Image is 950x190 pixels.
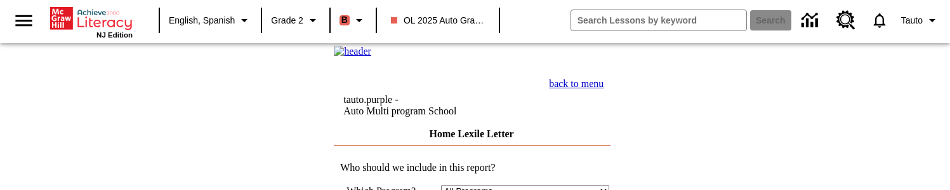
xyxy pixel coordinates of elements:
[50,4,133,39] div: Home
[334,162,609,173] td: Who should we include in this report?
[896,9,945,32] button: Profile/Settings
[266,9,326,32] button: Grade: Grade 2, Select a grade
[343,105,456,116] nobr: Auto Multi program School
[549,78,604,89] a: back to menu
[169,14,235,27] span: English, Spanish
[901,14,923,27] span: Tauto
[341,12,348,28] span: B
[571,10,746,31] input: search field
[829,3,863,37] a: Resource Center, Will open in new tab
[391,14,485,27] span: OL 2025 Auto Grade 2
[794,3,829,38] a: Data Center
[429,128,513,139] a: Home Lexile Letter
[271,14,303,27] span: Grade 2
[863,4,896,37] a: Notifications
[334,46,371,57] img: header
[5,2,43,39] button: Open side menu
[334,9,372,32] button: Boost Class color is flamingo. Change class color
[96,31,133,39] span: NJ Edition
[343,94,504,117] td: tauto.purple -
[164,9,257,32] button: Language: EN, Select a language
